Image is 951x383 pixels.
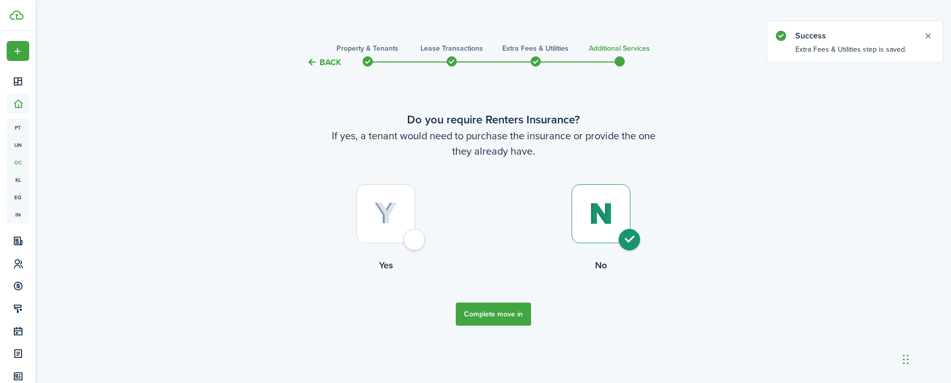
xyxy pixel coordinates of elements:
[374,202,397,225] img: Yes
[279,111,709,128] wizard-step-header-title: Do you require Renters Insurance?
[494,259,709,272] control-radio-card-title: No
[921,29,935,43] button: Close notify
[7,188,29,206] a: eq
[307,57,341,68] button: Back
[795,30,913,42] notify-title: Success
[589,43,650,54] h3: Additional Services
[903,344,909,375] div: Drag
[7,119,29,136] a: pt
[336,43,398,54] h3: Property & Tenants
[7,154,29,171] a: oc
[279,259,494,272] control-radio-card-title: Yes
[767,44,943,62] notify-body: Extra Fees & Utilities step is saved.
[7,206,29,223] a: in
[10,10,24,20] img: TenantCloud
[7,136,29,154] a: un
[900,334,951,383] iframe: Chat Widget
[7,41,29,61] button: Open menu
[420,43,483,54] h3: Lease Transactions
[589,203,613,225] img: No (selected)
[502,43,568,54] h3: Extra fees & Utilities
[456,303,531,326] button: Complete move in
[7,171,29,188] a: kl
[279,128,709,159] wizard-step-header-description: If yes, a tenant would need to purchase the insurance or provide the one they already have.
